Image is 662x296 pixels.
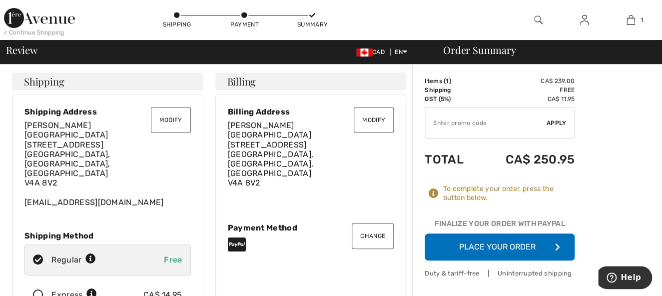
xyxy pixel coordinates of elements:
span: CAD [356,48,389,55]
span: Apply [547,118,567,127]
span: 1 [446,77,449,84]
div: To complete your order, press the button below. [443,184,575,202]
span: Billing [227,76,256,86]
span: Shipping [24,76,64,86]
td: GST (5%) [425,94,479,103]
div: Billing Address [228,107,394,116]
div: Payment Method [228,223,394,232]
td: CA$ 11.95 [479,94,575,103]
div: [EMAIL_ADDRESS][DOMAIN_NAME] [24,120,191,207]
span: EN [395,48,407,55]
div: Shipping Address [24,107,191,116]
img: My Bag [627,14,635,26]
button: Place Your Order [425,233,575,260]
span: 1 [640,15,643,24]
div: Duty & tariff-free | Uninterrupted shipping [425,268,575,278]
div: Payment [229,20,259,29]
a: 1 [608,14,654,26]
div: Regular [51,254,96,266]
iframe: Opens a widget where you can find more information [598,266,652,291]
span: [PERSON_NAME] [24,120,91,130]
span: [GEOGRAPHIC_DATA][STREET_ADDRESS] [GEOGRAPHIC_DATA], [GEOGRAPHIC_DATA], [GEOGRAPHIC_DATA] V4A 8V2 [24,130,110,187]
td: Total [425,142,479,176]
a: Sign In [572,14,597,26]
div: Summary [297,20,327,29]
img: Canadian Dollar [356,48,372,56]
div: Shipping Method [24,231,191,240]
input: Promo code [425,108,547,138]
span: [GEOGRAPHIC_DATA][STREET_ADDRESS] [GEOGRAPHIC_DATA], [GEOGRAPHIC_DATA], [GEOGRAPHIC_DATA] V4A 8V2 [228,130,313,187]
div: Order Summary [431,45,656,55]
img: search the website [534,14,543,26]
td: Items ( ) [425,76,479,85]
span: Free [164,255,182,264]
span: Review [6,45,37,55]
div: Shipping [162,20,192,29]
div: < Continue Shopping [4,28,64,37]
button: Change [352,223,394,249]
span: [PERSON_NAME] [228,120,294,130]
td: Free [479,85,575,94]
div: Finalize Your Order with PayPal [425,218,575,233]
img: 1ère Avenue [4,8,75,28]
td: CA$ 239.00 [479,76,575,85]
button: Modify [354,107,394,133]
button: Modify [151,107,191,133]
img: My Info [580,14,589,26]
td: CA$ 250.95 [479,142,575,176]
td: Shipping [425,85,479,94]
